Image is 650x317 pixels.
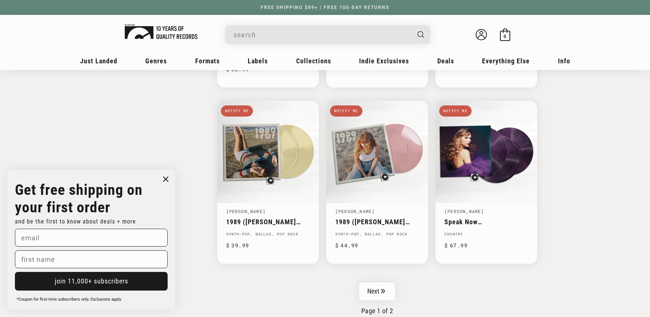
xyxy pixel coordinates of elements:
[411,25,431,44] button: Search
[15,272,168,291] button: join 11,000+ subscribers
[160,174,171,185] button: Close dialog
[248,57,268,65] span: Labels
[359,57,409,65] span: Indie Exclusives
[335,208,375,214] a: [PERSON_NAME]
[145,57,167,65] span: Genres
[359,282,396,300] a: Next
[195,57,220,65] span: Formats
[558,57,570,65] span: Info
[253,5,397,10] a: FREE SHIPPING $89+ | FREE 100-DAY RETURNS
[234,27,410,42] input: When autocomplete results are available use up and down arrows to review and enter to select
[437,57,454,65] span: Deals
[296,57,331,65] span: Collections
[444,208,484,214] a: [PERSON_NAME]
[15,218,136,225] span: and be the first to know about deals + more
[444,218,528,226] a: Speak Now ([PERSON_NAME] Version)
[226,208,266,214] a: [PERSON_NAME]
[482,57,530,65] span: Everything Else
[17,297,122,302] span: *Coupon for first-time subscribers only. Exclusions apply.
[217,307,538,315] p: Page 1 of 2
[504,34,506,39] span: 0
[80,57,117,65] span: Just Landed
[217,282,538,315] nav: Pagination
[15,181,143,216] strong: Get free shipping on your first order
[15,250,168,268] input: first name
[335,218,419,226] a: 1989 ([PERSON_NAME] Version)
[225,25,430,44] div: Search
[125,24,197,39] img: Hover Logo
[226,218,310,226] a: 1989 ([PERSON_NAME] Version)
[15,229,168,247] input: email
